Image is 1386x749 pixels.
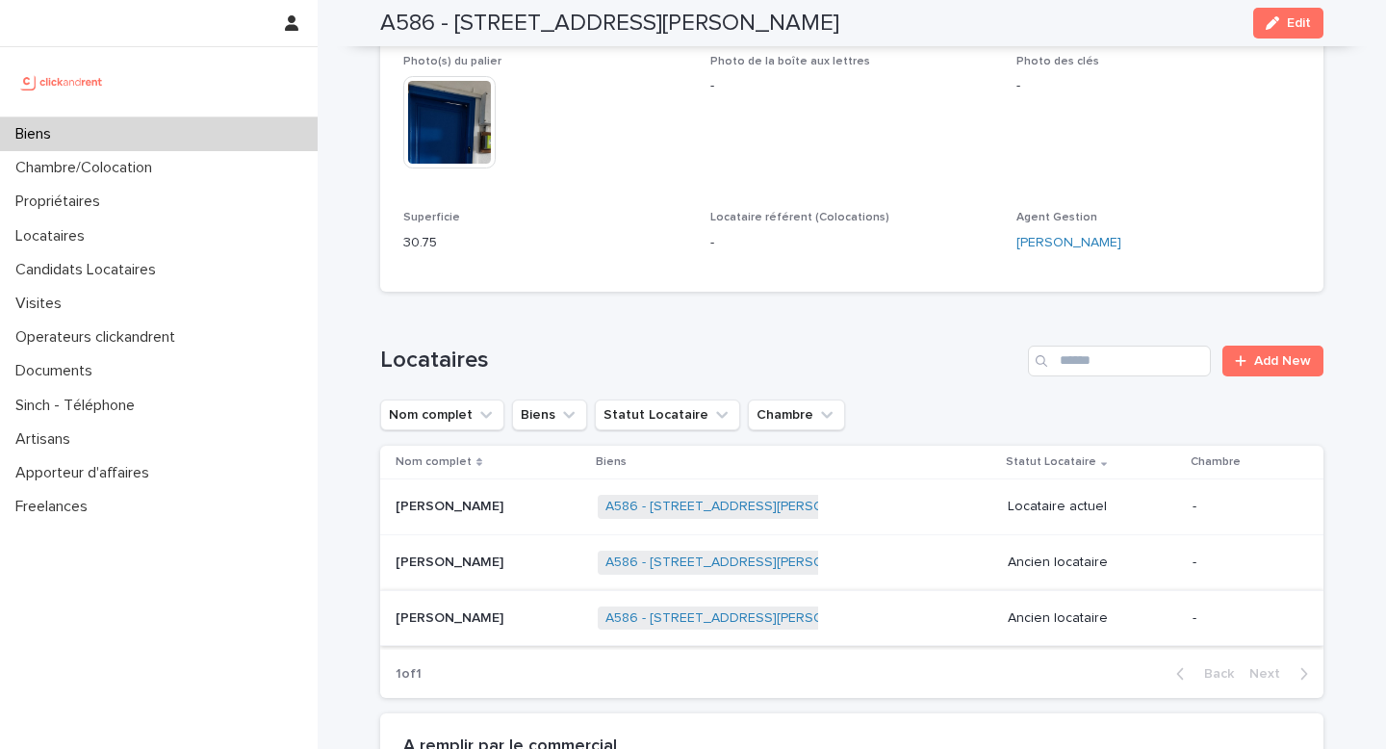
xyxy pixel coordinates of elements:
[1249,667,1292,681] span: Next
[1222,346,1323,376] a: Add New
[380,479,1323,535] tr: [PERSON_NAME][PERSON_NAME] A586 - [STREET_ADDRESS][PERSON_NAME] Locataire actuel-
[748,400,845,430] button: Chambre
[380,651,437,698] p: 1 of 1
[8,261,171,279] p: Candidats Locataires
[380,400,504,430] button: Nom complet
[1008,499,1177,515] p: Locataire actuel
[512,400,587,430] button: Biens
[403,212,460,223] span: Superficie
[605,555,882,571] a: A586 - [STREET_ADDRESS][PERSON_NAME]
[8,227,100,245] p: Locataires
[396,607,507,627] p: [PERSON_NAME]
[1254,354,1311,368] span: Add New
[8,498,103,516] p: Freelances
[403,56,501,67] span: Photo(s) du palier
[1016,233,1121,253] a: [PERSON_NAME]
[1193,667,1234,681] span: Back
[380,590,1323,646] tr: [PERSON_NAME][PERSON_NAME] A586 - [STREET_ADDRESS][PERSON_NAME] Ancien locataire-
[1008,555,1177,571] p: Ancien locataire
[380,534,1323,590] tr: [PERSON_NAME][PERSON_NAME] A586 - [STREET_ADDRESS][PERSON_NAME] Ancien locataire-
[710,212,889,223] span: Locataire référent (Colocations)
[595,400,740,430] button: Statut Locataire
[8,464,165,482] p: Apporteur d'affaires
[1193,555,1293,571] p: -
[403,233,687,253] p: 30.75
[1242,665,1323,683] button: Next
[710,233,994,253] p: -
[1253,8,1323,39] button: Edit
[8,430,86,449] p: Artisans
[1028,346,1211,376] input: Search
[1016,212,1097,223] span: Agent Gestion
[1008,610,1177,627] p: Ancien locataire
[396,495,507,515] p: [PERSON_NAME]
[8,362,108,380] p: Documents
[8,125,66,143] p: Biens
[1016,76,1300,96] p: -
[1287,16,1311,30] span: Edit
[380,347,1020,374] h1: Locataires
[380,10,839,38] h2: A586 - [STREET_ADDRESS][PERSON_NAME]
[1191,452,1241,473] p: Chambre
[1193,499,1293,515] p: -
[8,193,115,211] p: Propriétaires
[8,328,191,347] p: Operateurs clickandrent
[1161,665,1242,683] button: Back
[596,452,627,473] p: Biens
[396,452,472,473] p: Nom complet
[1016,56,1099,67] span: Photo des clés
[8,159,167,177] p: Chambre/Colocation
[1006,452,1096,473] p: Statut Locataire
[15,63,109,101] img: UCB0brd3T0yccxBKYDjQ
[605,499,882,515] a: A586 - [STREET_ADDRESS][PERSON_NAME]
[710,56,870,67] span: Photo de la boîte aux lettres
[396,551,507,571] p: [PERSON_NAME]
[605,610,882,627] a: A586 - [STREET_ADDRESS][PERSON_NAME]
[8,295,77,313] p: Visites
[8,397,150,415] p: Sinch - Téléphone
[1193,610,1293,627] p: -
[710,76,994,96] p: -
